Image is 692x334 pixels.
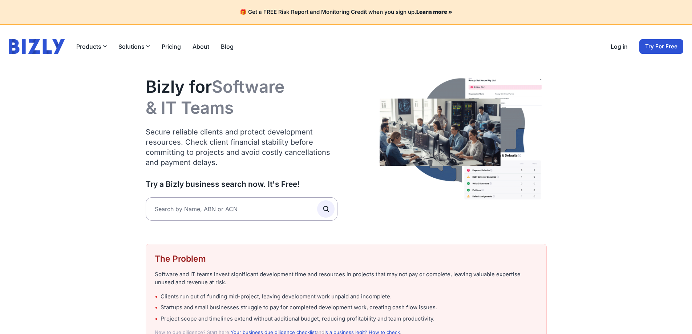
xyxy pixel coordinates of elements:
h1: Bizly for [146,76,337,118]
span: • [155,303,158,312]
p: Software and IT teams invest significant development time and resources in projects that may not ... [155,270,538,287]
h3: Try a Bizly business search now. It's Free! [146,179,337,189]
a: Try For Free [639,39,683,54]
li: Clients run out of funding mid-project, leaving development work unpaid and incomplete. [155,293,538,301]
a: Log in [611,42,628,51]
span: Software & IT Teams [146,76,284,118]
span: • [155,315,158,323]
button: Solutions [118,42,150,51]
li: Project scope and timelines extend without additional budget, reducing profitability and team pro... [155,315,538,323]
input: Search by Name, ABN or ACN [146,197,337,221]
button: Products [76,42,107,51]
p: Secure reliable clients and protect development resources. Check client financial stability befor... [146,127,337,168]
h4: 🎁 Get a FREE Risk Report and Monitoring Credit when you sign up. [9,9,683,16]
li: Startups and small businesses struggle to pay for completed development work, creating cash flow ... [155,303,538,312]
h2: The Problem [155,253,538,265]
a: Blog [221,42,234,51]
span: • [155,293,158,301]
a: Pricing [162,42,181,51]
a: Learn more » [416,8,452,15]
img: Software developer checking client risk on Bizly [380,68,547,202]
a: About [193,42,209,51]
